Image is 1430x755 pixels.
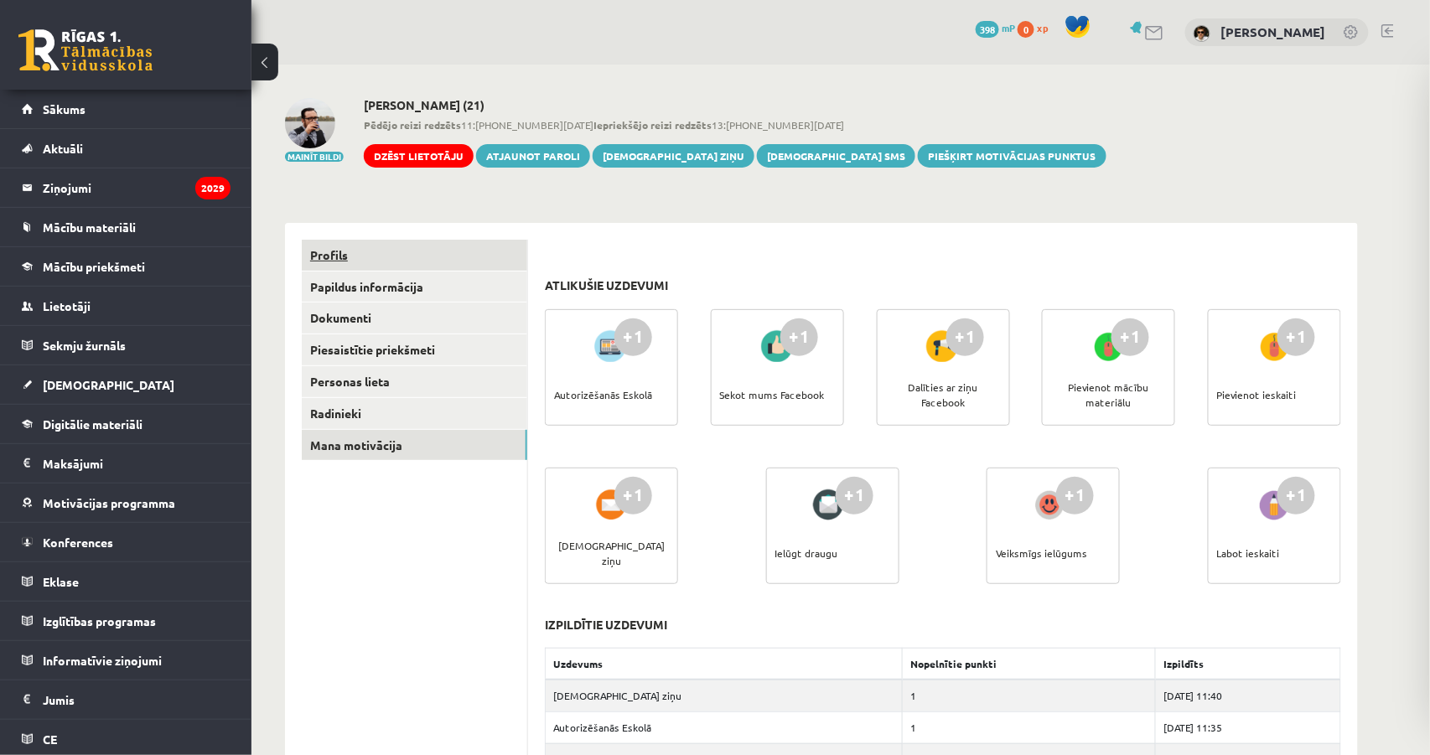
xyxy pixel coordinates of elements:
[1018,21,1034,38] span: 0
[476,144,590,168] a: Atjaunot paroli
[1277,318,1315,356] div: +1
[22,602,231,640] a: Izglītības programas
[554,365,652,424] div: Autorizēšanās Eskolā
[554,524,669,582] div: [DEMOGRAPHIC_DATA] ziņu
[285,98,335,148] img: Indars Kraģis
[593,118,712,132] b: Iepriekšējo reizi redzēts
[1156,711,1341,743] td: [DATE] 11:35
[996,524,1087,582] div: Veiksmīgs ielūgums
[903,649,1156,680] th: Nopelnītie punkti
[364,118,461,132] b: Pēdējo reizi redzēts
[43,495,175,510] span: Motivācijas programma
[302,430,527,461] a: Mana motivācija
[903,711,1156,743] td: 1
[302,303,527,334] a: Dokumenti
[22,287,231,325] a: Lietotāji
[43,444,231,483] legend: Maksājumi
[22,680,231,719] a: Jumis
[285,152,344,162] button: Mainīt bildi
[43,101,85,116] span: Sākums
[43,732,57,747] span: CE
[780,318,818,356] div: +1
[43,298,91,313] span: Lietotāji
[886,365,1001,424] div: Dalīties ar ziņu Facebook
[22,641,231,680] a: Informatīvie ziņojumi
[614,477,652,515] div: +1
[545,278,668,292] h3: Atlikušie uzdevumi
[1217,365,1297,424] div: Pievienot ieskaiti
[593,144,754,168] a: [DEMOGRAPHIC_DATA] ziņu
[22,405,231,443] a: Digitālie materiāli
[302,366,527,397] a: Personas lieta
[976,21,999,38] span: 398
[43,613,156,628] span: Izglītības programas
[302,334,527,365] a: Piesaistītie priekšmeti
[22,247,231,286] a: Mācību priekšmeti
[364,117,1106,132] span: 11:[PHONE_NUMBER][DATE] 13:[PHONE_NUMBER][DATE]
[546,711,903,743] td: Autorizēšanās Eskolā
[1194,25,1210,42] img: Ivo Čapiņš
[545,618,667,632] h3: Izpildītie uzdevumi
[720,365,825,424] div: Sekot mums Facebook
[364,144,474,168] a: Dzēst lietotāju
[614,318,652,356] div: +1
[22,444,231,483] a: Maksājumi
[1002,21,1015,34] span: mP
[22,562,231,601] a: Eklase
[775,524,838,582] div: Ielūgt draugu
[903,680,1156,711] td: 1
[1111,318,1149,356] div: +1
[302,271,527,303] a: Papildus informācija
[1217,524,1280,582] div: Labot ieskaiti
[302,240,527,271] a: Profils
[43,168,231,207] legend: Ziņojumi
[1056,477,1094,515] div: +1
[43,220,136,235] span: Mācību materiāli
[1277,477,1315,515] div: +1
[546,680,903,711] td: [DEMOGRAPHIC_DATA] ziņu
[302,398,527,429] a: Radinieki
[1156,649,1341,680] th: Izpildīts
[43,377,174,392] span: [DEMOGRAPHIC_DATA]
[22,90,231,128] a: Sākums
[22,484,231,522] a: Motivācijas programma
[1051,365,1166,424] div: Pievienot mācību materiālu
[195,177,231,199] i: 2029
[43,574,79,589] span: Eklase
[22,208,231,246] a: Mācību materiāli
[18,29,153,71] a: Rīgas 1. Tālmācības vidusskola
[43,535,113,550] span: Konferences
[1221,23,1326,40] a: [PERSON_NAME]
[836,477,873,515] div: +1
[43,653,162,668] span: Informatīvie ziņojumi
[22,129,231,168] a: Aktuāli
[1156,680,1341,711] td: [DATE] 11:40
[545,309,678,426] a: +1 Autorizēšanās Eskolā
[43,692,75,707] span: Jumis
[43,416,142,432] span: Digitālie materiāli
[22,523,231,561] a: Konferences
[1018,21,1056,34] a: 0 xp
[757,144,915,168] a: [DEMOGRAPHIC_DATA] SMS
[43,259,145,274] span: Mācību priekšmeti
[43,141,83,156] span: Aktuāli
[546,649,903,680] th: Uzdevums
[22,168,231,207] a: Ziņojumi2029
[364,98,1106,112] h2: [PERSON_NAME] (21)
[43,338,126,353] span: Sekmju žurnāls
[976,21,1015,34] a: 398 mP
[918,144,1106,168] a: Piešķirt motivācijas punktus
[22,326,231,365] a: Sekmju žurnāls
[22,365,231,404] a: [DEMOGRAPHIC_DATA]
[946,318,984,356] div: +1
[1037,21,1048,34] span: xp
